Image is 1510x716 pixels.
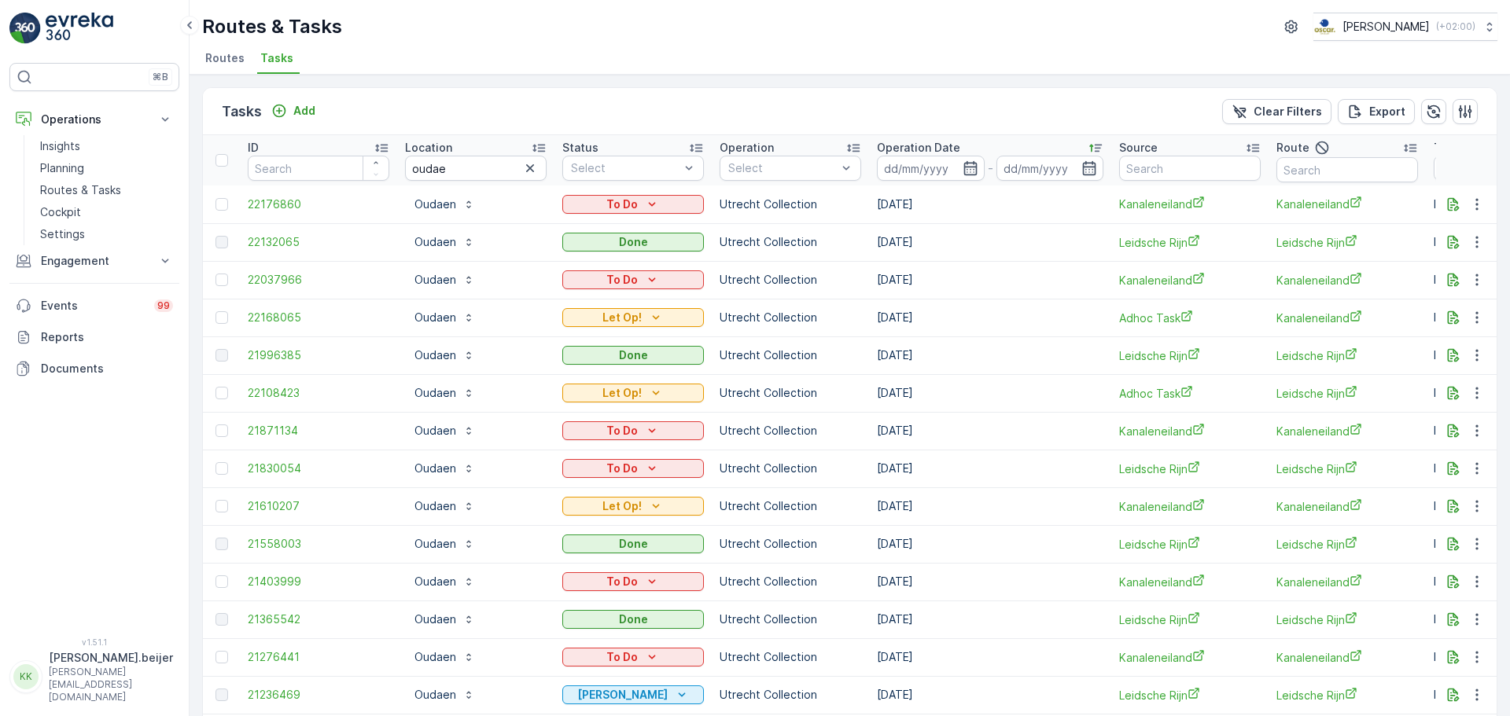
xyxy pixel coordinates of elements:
[996,156,1104,181] input: dd/mm/yyyy
[1119,498,1261,515] span: Kanaleneiland
[1276,611,1418,628] a: Leidsche Rijn
[1276,498,1418,515] a: Kanaleneiland
[1276,196,1418,212] a: Kanaleneiland
[248,611,389,627] a: 21365542
[1119,196,1261,212] span: Kanaleneiland
[1276,157,1418,182] input: Search
[720,310,861,325] p: Utrecht Collection
[248,649,389,665] a: 21276441
[619,347,648,363] p: Done
[602,498,642,514] p: Let Op!
[405,305,484,330] button: Oudaen
[1119,649,1261,666] a: Kanaleneiland
[606,574,638,589] p: To Do
[1276,385,1418,402] a: Leidsche Rijn
[869,600,1111,638] td: [DATE]
[720,574,861,589] p: Utrecht Collection
[34,179,179,201] a: Routes & Tasks
[405,343,484,368] button: Oudaen
[562,572,704,591] button: To Do
[1119,536,1261,553] a: Leidsche Rijn
[869,487,1111,525] td: [DATE]
[248,574,389,589] span: 21403999
[720,536,861,552] p: Utrecht Collection
[222,101,262,123] p: Tasks
[562,308,704,327] button: Let Op!
[1119,385,1261,402] span: Adhoc Task
[215,311,228,324] div: Toggle Row Selected
[720,234,861,250] p: Utrecht Collection
[414,423,456,439] p: Oudaen
[720,385,861,401] p: Utrecht Collection
[248,385,389,401] a: 22108423
[414,687,456,703] p: Oudaen
[414,347,456,363] p: Oudaen
[414,536,456,552] p: Oudaen
[248,461,389,476] span: 21830054
[577,687,668,703] p: [PERSON_NAME]
[248,196,389,212] a: 22176860
[562,610,704,629] button: Done
[414,649,456,665] p: Oudaen
[1342,19,1430,35] p: [PERSON_NAME]
[1119,140,1158,156] p: Source
[405,156,547,181] input: Search
[571,160,679,176] p: Select
[248,234,389,250] a: 22132065
[602,385,642,401] p: Let Op!
[248,310,389,325] a: 22168065
[877,156,985,181] input: dd/mm/yyyy
[606,196,638,212] p: To Do
[869,412,1111,450] td: [DATE]
[41,361,173,376] p: Documents
[40,160,84,176] p: Planning
[248,498,389,514] a: 21610207
[720,687,861,703] p: Utrecht Collection
[720,611,861,627] p: Utrecht Collection
[1119,461,1261,477] a: Leidsche Rijn
[869,638,1111,676] td: [DATE]
[720,140,774,156] p: Operation
[215,349,228,362] div: Toggle Row Selected
[728,160,837,176] p: Select
[562,195,704,214] button: To Do
[9,13,41,44] img: logo
[1276,423,1418,439] span: Kanaleneiland
[414,196,456,212] p: Oudaen
[248,272,389,288] span: 22037966
[1119,423,1261,439] span: Kanaleneiland
[215,613,228,626] div: Toggle Row Selected
[720,649,861,665] p: Utrecht Collection
[414,574,456,589] p: Oudaen
[869,299,1111,336] td: [DATE]
[215,424,228,437] div: Toggle Row Selected
[606,423,638,439] p: To Do
[40,138,80,154] p: Insights
[405,531,484,556] button: Oudaen
[215,198,228,211] div: Toggle Row Selected
[1276,272,1418,288] a: Kanaleneiland
[248,423,389,439] a: 21871134
[9,245,179,277] button: Engagement
[248,347,389,363] a: 21996385
[9,637,179,647] span: v 1.51.1
[720,272,861,288] p: Utrecht Collection
[619,611,648,627] p: Done
[40,182,121,198] p: Routes & Tasks
[1119,310,1261,326] span: Adhoc Task
[1276,536,1418,553] a: Leidsche Rijn
[1119,347,1261,364] span: Leidsche Rijn
[293,103,315,119] p: Add
[720,461,861,476] p: Utrecht Collection
[405,140,452,156] p: Location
